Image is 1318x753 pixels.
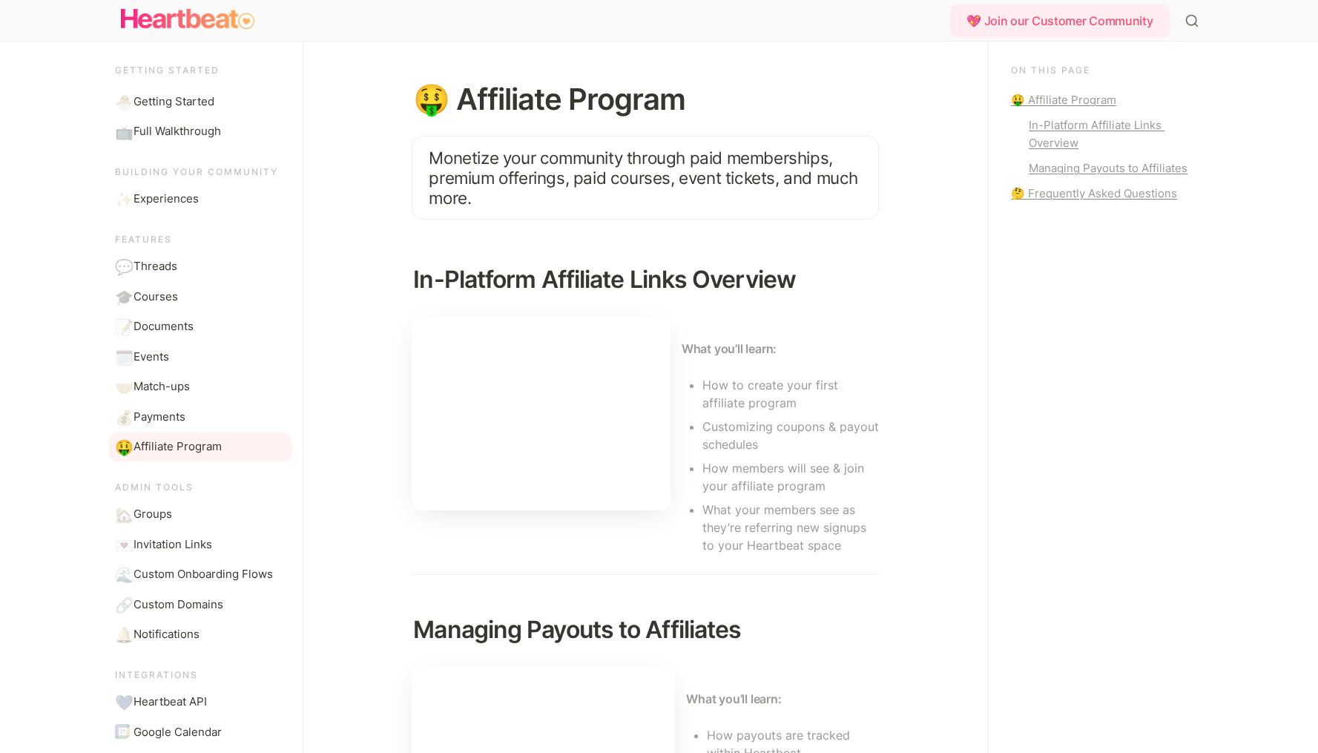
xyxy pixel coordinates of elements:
div: 💖 Join our Customer Community [950,4,1169,37]
span: Groups [134,506,172,523]
div: In-Platform Affiliate Links Overview [1029,116,1193,152]
span: Full Walkthrough [134,123,221,140]
span: 🔔 [115,626,130,641]
li: What your members see as they’re referring new signups to your Heartbeat space [702,499,879,556]
span: Custom Domains [134,596,223,614]
span: 🤑 [115,438,130,453]
span: Building your community [115,166,278,177]
span: Affiliate Program [134,438,222,456]
a: 📺Full Walkthrough [109,117,291,146]
span: On this page [1011,65,1090,76]
a: In-Platform Affiliate Links Overview [1011,116,1193,152]
div: Managing Payouts to Affiliates [1029,160,1193,177]
span: 💬 [115,258,130,273]
li: Customizing coupons & payout schedules [702,415,879,456]
span: Getting Started [134,93,214,111]
a: 🤑 Affiliate Program [1011,91,1193,109]
span: 🗓️ [115,349,130,364]
a: 🐣Getting Started [109,88,291,116]
a: ✨Experiences [109,185,291,214]
span: Events [134,349,169,366]
span: 💌 [115,536,130,551]
span: 💙 [115,694,130,708]
a: 🤝Match-ups [109,372,291,401]
span: 📺 [115,123,130,138]
span: Integrations [115,669,198,680]
span: 📝 [115,318,130,333]
a: 🗓️Events [109,343,291,372]
span: 🐣 [115,93,130,108]
iframe: www.loom.com [412,316,670,510]
a: 📝Documents [109,312,291,341]
a: 🏡Groups [109,500,291,529]
a: 💖 Join our Customer Community [950,4,1175,37]
a: 🔔Notifications [109,620,291,649]
span: 🤝 [115,378,130,393]
span: Match-ups [134,378,190,395]
a: 💰Payments [109,403,291,432]
span: Heartbeat API [134,694,207,711]
h2: In-Platform Affiliate Links Overview [412,260,879,300]
strong: What you’ll learn: [686,691,781,706]
a: 🎓Courses [109,283,291,312]
span: 🌊 [115,566,130,581]
h2: Managing Payouts to Affiliates [412,610,879,650]
span: Features [115,234,172,245]
span: Experiences [134,191,199,208]
li: How members will see & join your affiliate program [702,457,879,497]
strong: What you’ll learn: [682,341,777,356]
a: 🌊Custom Onboarding Flows [109,560,291,589]
a: 💙Heartbeat API [109,688,291,717]
span: 💰 [115,409,130,424]
span: Monetize your community through paid memberships, premium offerings, paid courses, event tickets,... [429,148,862,208]
span: Getting started [115,65,220,76]
span: 🎓 [115,289,130,303]
span: Documents [134,318,194,335]
a: 🔗Custom Domains [109,591,291,619]
span: ✨ [115,191,130,205]
a: Managing Payouts to Affiliates [1011,160,1193,177]
img: Logo [121,4,254,34]
span: Invitation Links [134,536,212,553]
span: Notifications [134,626,200,643]
a: 🤔 Frequently Asked Questions [1011,185,1193,203]
a: 💌Invitation Links [109,530,291,559]
span: Payments [134,409,185,426]
span: 🔗 [115,596,130,611]
span: 🏡 [115,506,130,521]
span: Google Calendar [134,724,222,741]
span: Courses [134,289,178,306]
span: Admin Tools [115,481,194,493]
a: 🤑Affiliate Program [109,433,291,461]
a: Google CalendarGoogle Calendar [109,718,291,747]
span: Custom Onboarding Flows [134,566,273,583]
h1: 🤑 Affiliate Program [412,82,879,116]
span: Threads [134,258,177,275]
img: Google Calendar [115,724,131,739]
a: 💬Threads [109,252,291,281]
li: How to create your first affiliate program [702,374,879,414]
